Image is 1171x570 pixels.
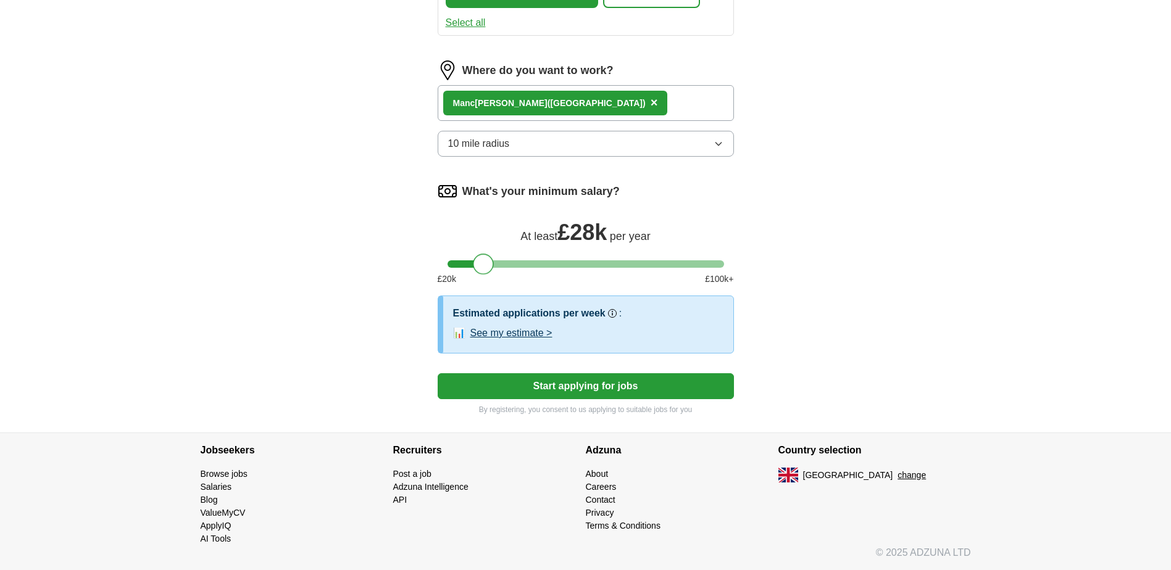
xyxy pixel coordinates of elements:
[462,62,614,79] label: Where do you want to work?
[393,495,407,505] a: API
[586,521,661,531] a: Terms & Conditions
[201,495,218,505] a: Blog
[438,373,734,399] button: Start applying for jobs
[803,469,893,482] span: [GEOGRAPHIC_DATA]
[438,273,456,286] span: £ 20 k
[898,469,926,482] button: change
[201,469,248,479] a: Browse jobs
[462,183,620,200] label: What's your minimum salary?
[393,469,431,479] a: Post a job
[453,97,646,110] div: [PERSON_NAME]
[201,521,231,531] a: ApplyIQ
[201,534,231,543] a: AI Tools
[586,469,609,479] a: About
[778,468,798,482] img: UK flag
[586,482,617,492] a: Careers
[201,482,232,492] a: Salaries
[191,545,981,570] div: © 2025 ADZUNA LTD
[520,230,557,242] span: At least
[438,404,734,415] p: By registering, you consent to us applying to suitable jobs for you
[201,508,246,518] a: ValueMyCV
[548,98,646,108] span: ([GEOGRAPHIC_DATA])
[453,306,606,321] h3: Estimated applications per week
[453,98,475,108] strong: Manc
[778,433,971,468] h4: Country selection
[438,131,734,157] button: 10 mile radius
[453,326,465,341] span: 📊
[438,181,457,201] img: salary.png
[557,220,607,245] span: £ 28k
[586,495,615,505] a: Contact
[619,306,622,321] h3: :
[438,60,457,80] img: location.png
[470,326,552,341] button: See my estimate >
[393,482,469,492] a: Adzuna Intelligence
[446,15,486,30] button: Select all
[610,230,651,242] span: per year
[448,136,510,151] span: 10 mile radius
[651,96,658,109] span: ×
[651,94,658,112] button: ×
[586,508,614,518] a: Privacy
